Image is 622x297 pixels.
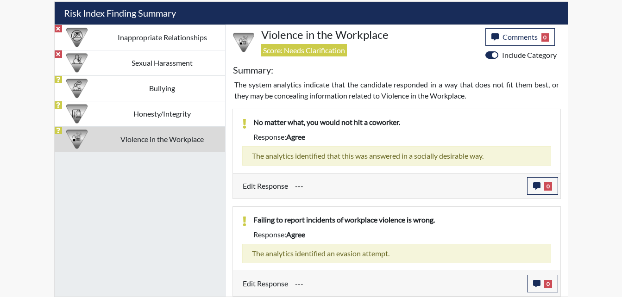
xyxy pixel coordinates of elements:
[243,177,288,195] label: Edit Response
[242,244,551,263] div: The analytics identified an evasion attempt.
[246,229,558,240] div: Response:
[253,117,551,128] p: No matter what, you would not hit a coworker.
[261,44,347,56] span: Score: Needs Clarification
[544,280,552,288] span: 0
[544,182,552,191] span: 0
[288,275,527,292] div: Update the test taker's response, the change might impact the score
[503,32,538,41] span: Comments
[286,132,305,141] span: agree
[66,129,88,150] img: CATEGORY%20ICON-26.eccbb84f.png
[243,275,288,292] label: Edit Response
[527,177,558,195] button: 0
[66,78,88,99] img: CATEGORY%20ICON-04.6d01e8fa.png
[261,28,478,42] h4: Violence in the Workplace
[502,49,557,61] label: Include Category
[485,28,555,46] button: Comments0
[55,2,568,25] h5: Risk Index Finding Summary
[100,50,225,75] td: Sexual Harassment
[233,32,254,53] img: CATEGORY%20ICON-26.eccbb84f.png
[234,79,559,101] p: The system analytics indicate that the candidate responded in a way that does not fit them best, ...
[253,214,551,225] p: Failing to report incidents of workplace violence is wrong.
[66,27,88,48] img: CATEGORY%20ICON-14.139f8ef7.png
[286,230,305,239] span: agree
[100,126,225,152] td: Violence in the Workplace
[242,146,551,166] div: The analytics identified that this was answered in a socially desirable way.
[100,75,225,101] td: Bullying
[100,101,225,126] td: Honesty/Integrity
[288,177,527,195] div: Update the test taker's response, the change might impact the score
[100,25,225,50] td: Inappropriate Relationships
[246,131,558,142] div: Response:
[541,33,549,42] span: 0
[527,275,558,292] button: 0
[66,103,88,124] img: CATEGORY%20ICON-11.a5f294f4.png
[66,52,88,74] img: CATEGORY%20ICON-23.dd685920.png
[233,64,273,75] h5: Summary:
